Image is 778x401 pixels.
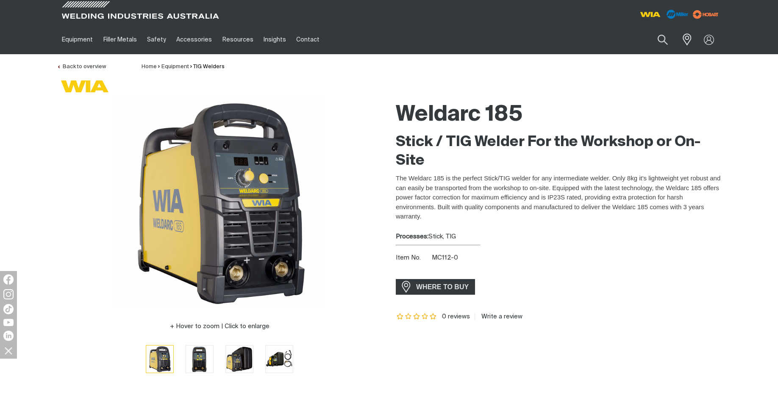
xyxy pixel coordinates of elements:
a: Home [142,64,157,69]
p: The Weldarc 185 is the perfect Stick/TIG welder for any intermediate welder. Only 8kg it's lightw... [396,174,721,221]
a: Safety [142,25,171,54]
h1: Weldarc 185 [396,101,721,129]
nav: Main [57,25,555,54]
button: Go to slide 2 [186,345,214,373]
button: Go to slide 1 [146,345,174,373]
span: MC112-0 [432,254,458,261]
span: Item No. [396,253,430,263]
nav: Breadcrumb [142,63,225,71]
a: Write a review [475,313,522,321]
button: Search products [648,30,677,50]
a: Filler Metals [98,25,142,54]
a: Insights [258,25,291,54]
img: Weldarc 185 [146,346,173,373]
span: Rating: {0} [396,314,437,320]
div: Stick, TIG [396,232,721,242]
img: YouTube [3,319,14,326]
img: miller [690,8,721,21]
img: Instagram [3,289,14,299]
h2: Stick / TIG Welder For the Workshop or On-Site [396,133,721,170]
a: Contact [291,25,325,54]
a: Back to overview [57,64,106,69]
button: Hover to zoom | Click to enlarge [165,321,275,332]
a: Equipment [57,25,98,54]
img: Weldarc 185 [186,346,213,373]
img: hide socials [1,343,16,358]
span: WHERE TO BUY [411,280,474,294]
img: Weldarc 185 [114,97,325,309]
img: TikTok [3,304,14,314]
img: Weldarc 185 [266,346,293,373]
strong: Processes: [396,233,428,240]
button: Go to slide 4 [265,345,293,373]
button: Go to slide 3 [225,345,253,373]
a: Resources [217,25,258,54]
input: Product name or item number... [638,30,677,50]
span: 0 reviews [442,313,470,320]
img: Weldarc 185 [226,346,253,373]
img: Facebook [3,274,14,285]
img: LinkedIn [3,331,14,341]
a: Accessories [171,25,217,54]
a: WHERE TO BUY [396,279,475,295]
a: TIG Welders [193,64,225,69]
a: Equipment [161,64,189,69]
